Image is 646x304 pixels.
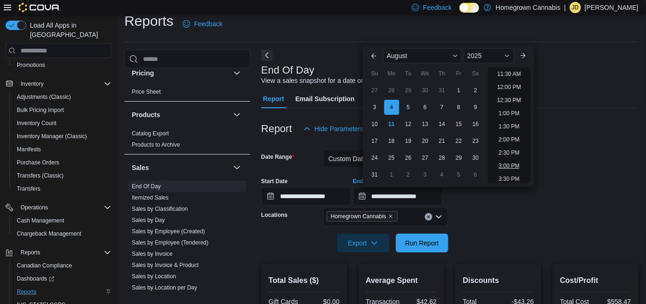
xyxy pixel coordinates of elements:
[17,230,81,237] span: Chargeback Management
[494,95,525,106] li: 12:30 PM
[132,251,172,257] a: Sales by Invoice
[425,213,432,221] button: Clear input
[17,119,57,127] span: Inventory Count
[17,78,47,89] button: Inventory
[560,275,631,286] h2: Cost/Profit
[19,3,60,12] img: Cova
[13,59,49,71] a: Promotions
[435,100,450,115] div: day-7
[124,128,250,154] div: Products
[9,90,115,104] button: Adjustments (Classic)
[418,117,433,132] div: day-13
[17,93,71,101] span: Adjustments (Classic)
[331,212,387,221] span: Homegrown Cannabis
[495,108,524,119] li: 1:00 PM
[13,273,58,284] a: Dashboards
[13,144,44,155] a: Manifests
[17,159,59,166] span: Purchase Orders
[423,3,452,12] span: Feedback
[564,2,566,13] p: |
[132,68,154,78] h3: Pricing
[13,118,60,129] a: Inventory Count
[9,272,115,285] a: Dashboards
[401,117,416,132] div: day-12
[9,117,115,130] button: Inventory Count
[13,91,111,103] span: Adjustments (Classic)
[9,169,115,182] button: Transfers (Classic)
[452,167,467,182] div: day-5
[384,167,399,182] div: day-1
[132,295,174,303] span: Sales by Product
[13,118,111,129] span: Inventory Count
[468,83,483,98] div: day-2
[315,124,364,133] span: Hide Parameters
[495,121,524,132] li: 1:30 PM
[435,167,450,182] div: day-4
[132,194,169,201] span: Itemized Sales
[261,76,398,86] div: View a sales snapshot for a date or date range.
[459,3,479,13] input: Dark Mode
[384,150,399,165] div: day-25
[388,214,394,219] button: Remove Homegrown Cannabis from selection in this group
[13,104,68,116] a: Bulk Pricing Import
[468,133,483,148] div: day-23
[295,89,355,108] span: Email Subscription
[231,67,243,79] button: Pricing
[13,131,91,142] a: Inventory Manager (Classic)
[435,150,450,165] div: day-28
[13,157,63,168] a: Purchase Orders
[132,239,208,246] a: Sales by Employee (Tendered)
[231,162,243,173] button: Sales
[495,160,524,171] li: 3:00 PM
[2,201,115,214] button: Operations
[132,217,165,223] a: Sales by Day
[464,48,514,63] div: Button. Open the year selector. 2025 is currently selected.
[367,66,382,81] div: Su
[384,117,399,132] div: day-11
[418,100,433,115] div: day-6
[570,2,581,13] div: Jordan Denomme
[467,52,482,59] span: 2025
[418,133,433,148] div: day-20
[366,275,437,286] h2: Average Spent
[383,48,462,63] div: Button. Open the month selector. August is currently selected.
[13,59,111,71] span: Promotions
[9,130,115,143] button: Inventory Manager (Classic)
[9,156,115,169] button: Purchase Orders
[494,82,525,93] li: 12:00 PM
[13,170,111,181] span: Transfers (Classic)
[17,262,72,269] span: Canadian Compliance
[494,68,525,80] li: 11:30 AM
[367,133,382,148] div: day-17
[13,131,111,142] span: Inventory Manager (Classic)
[13,286,111,297] span: Reports
[435,83,450,98] div: day-31
[367,150,382,165] div: day-24
[269,275,340,286] h2: Total Sales ($)
[179,15,226,33] a: Feedback
[435,133,450,148] div: day-21
[13,273,111,284] span: Dashboards
[13,157,111,168] span: Purchase Orders
[366,82,484,183] div: August, 2025
[384,100,399,115] div: day-4
[337,234,389,252] button: Export
[384,133,399,148] div: day-18
[132,130,169,137] a: Catalog Export
[13,286,40,297] a: Reports
[13,228,85,239] a: Chargeback Management
[132,228,205,235] a: Sales by Employee (Created)
[452,133,467,148] div: day-22
[261,187,351,206] input: Press the down key to open a popover containing a calendar.
[418,167,433,182] div: day-3
[132,205,188,213] span: Sales by Classification
[353,178,377,185] label: End Date
[17,288,36,296] span: Reports
[17,106,64,114] span: Bulk Pricing Import
[366,48,381,63] button: Previous Month
[396,234,448,252] button: Run Report
[132,262,199,268] a: Sales by Invoice & Product
[572,2,579,13] span: JD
